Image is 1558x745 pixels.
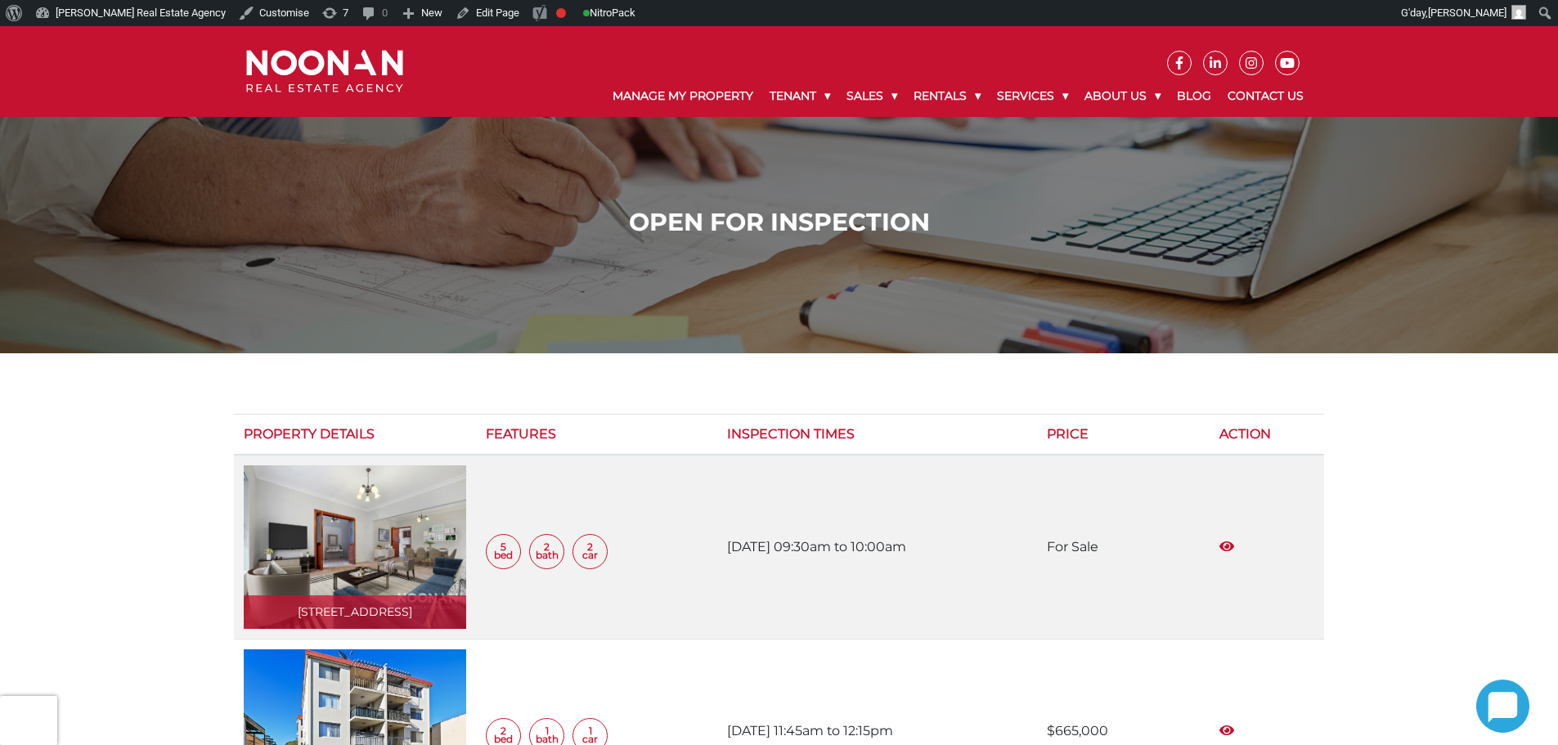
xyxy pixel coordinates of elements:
p: [DATE] 09:30am to 10:00am [727,535,952,559]
a: Rentals [905,75,989,117]
img: Noonan Real Estate Agency [246,50,403,93]
th: Property Details [234,415,476,456]
a: Blog [1169,75,1219,117]
a: Contact Us [1219,75,1312,117]
svg: View More [1219,540,1234,553]
th: Action [1210,415,1324,456]
span: [PERSON_NAME] [1428,7,1506,19]
span: 2 Car [572,534,608,569]
a: Manage My Property [604,75,761,117]
span: 5 Bed [486,534,521,569]
span: 2 Bath [529,534,564,569]
td: For Sale [1037,455,1210,640]
a: Tenant [761,75,838,117]
p: [DATE] 11:45am to 12:15pm [727,719,952,743]
a: View More [1219,723,1234,738]
a: Services [989,75,1076,117]
div: Focus keyphrase not set [556,8,566,18]
a: View More [1219,539,1234,554]
h1: Open for Inspection [250,208,1308,237]
svg: View More [1219,724,1234,737]
th: Price [1037,415,1210,456]
a: Sales [838,75,905,117]
a: About Us [1076,75,1169,117]
th: Inspection Times [717,415,1037,456]
th: Features [476,415,717,456]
